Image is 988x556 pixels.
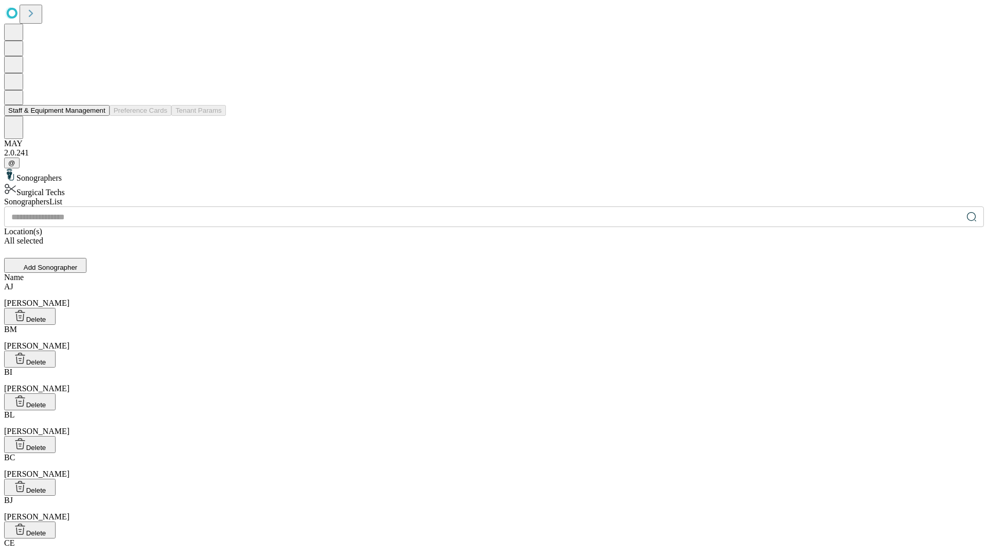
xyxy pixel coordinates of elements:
[26,486,46,494] span: Delete
[4,522,56,538] button: Delete
[4,393,56,410] button: Delete
[4,496,984,522] div: [PERSON_NAME]
[4,479,56,496] button: Delete
[4,410,14,419] span: BL
[8,159,15,167] span: @
[4,282,13,291] span: AJ
[4,453,15,462] span: BC
[171,105,226,116] button: Tenant Params
[26,529,46,537] span: Delete
[4,139,984,148] div: MAY
[4,325,984,351] div: [PERSON_NAME]
[4,496,13,505] span: BJ
[4,282,984,308] div: [PERSON_NAME]
[24,264,77,271] span: Add Sonographer
[4,351,56,368] button: Delete
[4,168,984,183] div: Sonographers
[4,410,984,436] div: [PERSON_NAME]
[4,236,984,246] div: All selected
[4,148,984,158] div: 2.0.241
[26,358,46,366] span: Delete
[4,158,20,168] button: @
[4,197,984,206] div: Sonographers List
[4,258,86,273] button: Add Sonographer
[4,273,984,282] div: Name
[4,105,110,116] button: Staff & Equipment Management
[4,368,984,393] div: [PERSON_NAME]
[26,401,46,409] span: Delete
[4,325,17,334] span: BM
[4,453,984,479] div: [PERSON_NAME]
[4,183,984,197] div: Surgical Techs
[26,316,46,323] span: Delete
[4,227,42,236] span: Location(s)
[4,436,56,453] button: Delete
[4,308,56,325] button: Delete
[110,105,171,116] button: Preference Cards
[4,538,14,547] span: CE
[26,444,46,451] span: Delete
[4,368,12,376] span: BI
